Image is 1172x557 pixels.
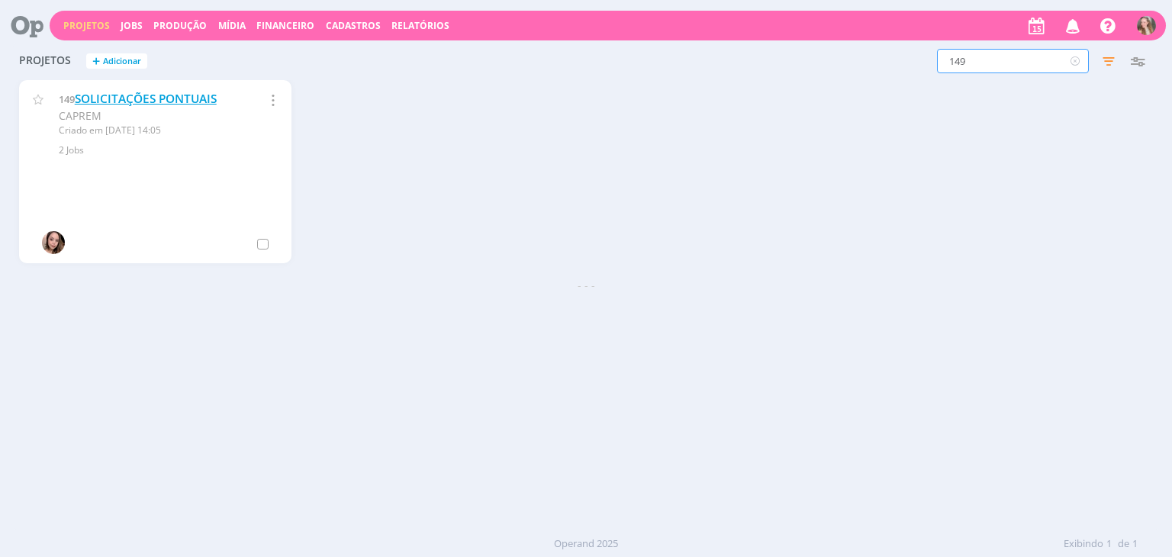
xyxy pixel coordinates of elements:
[321,20,385,32] button: Cadastros
[937,49,1089,73] input: Busca
[214,20,250,32] button: Mídia
[1106,536,1112,552] span: 1
[252,20,319,32] button: Financeiro
[59,20,114,32] button: Projetos
[75,91,217,107] a: SOLICITAÇÕES PONTUAIS
[1136,12,1157,39] button: G
[326,19,381,32] span: Cadastros
[59,108,101,123] span: CAPREM
[42,231,65,254] img: T
[149,20,211,32] button: Produção
[387,20,454,32] button: Relatórios
[1137,16,1156,35] img: G
[116,20,147,32] button: Jobs
[121,19,143,32] a: Jobs
[103,56,141,66] span: Adicionar
[59,124,239,137] div: Criado em [DATE] 14:05
[218,19,246,32] a: Mídia
[256,19,314,32] a: Financeiro
[153,19,207,32] a: Produção
[59,92,75,106] span: 149
[92,53,100,69] span: +
[63,19,110,32] a: Projetos
[11,277,1160,293] div: - - -
[19,54,71,67] span: Projetos
[391,19,449,32] a: Relatórios
[86,53,147,69] button: +Adicionar
[1132,536,1138,552] span: 1
[59,143,273,157] div: 2 Jobs
[1118,536,1129,552] span: de
[1064,536,1103,552] span: Exibindo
